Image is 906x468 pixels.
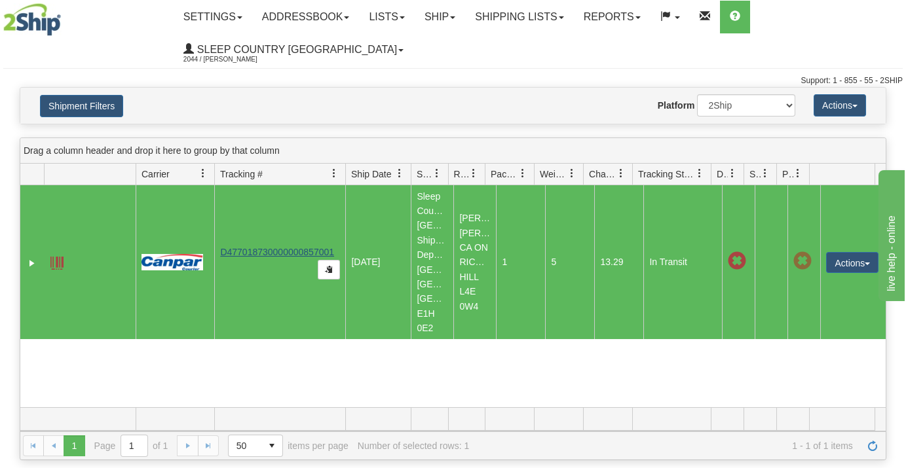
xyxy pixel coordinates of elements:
a: Sender filter column settings [426,162,448,185]
a: Pickup Status filter column settings [787,162,809,185]
td: 5 [545,185,594,339]
span: Recipient [454,168,469,181]
iframe: chat widget [876,167,905,300]
input: Page 1 [121,435,147,456]
button: Copy to clipboard [318,260,340,279]
span: 2044 / [PERSON_NAME] [183,53,282,66]
span: Weight [540,168,567,181]
a: D477018730000000857001 [220,247,334,257]
div: grid grouping header [20,138,886,164]
span: Tracking # [220,168,263,181]
span: Shipment Issues [749,168,761,181]
a: Addressbook [252,1,360,33]
a: Weight filter column settings [561,162,583,185]
span: Pickup Status [782,168,793,181]
span: 1 - 1 of 1 items [478,441,853,451]
img: logo2044.jpg [3,3,61,36]
span: Charge [589,168,616,181]
a: Shipping lists [465,1,573,33]
span: Ship Date [351,168,391,181]
a: Expand [26,257,39,270]
button: Actions [814,94,866,117]
td: In Transit [643,185,722,339]
a: Delivery Status filter column settings [721,162,744,185]
span: select [261,435,282,456]
a: Charge filter column settings [610,162,632,185]
div: Number of selected rows: 1 [358,441,469,451]
span: Tracking Status [638,168,695,181]
span: Page sizes drop down [228,435,283,457]
span: Sender [417,168,432,181]
label: Platform [658,99,695,112]
a: Sleep Country [GEOGRAPHIC_DATA] 2044 / [PERSON_NAME] [174,33,413,66]
span: Carrier [142,168,170,181]
a: Settings [174,1,252,33]
span: items per page [228,435,349,457]
a: Shipment Issues filter column settings [754,162,776,185]
td: [DATE] [345,185,411,339]
a: Carrier filter column settings [192,162,214,185]
button: Shipment Filters [40,95,123,117]
a: Ship Date filter column settings [388,162,411,185]
a: Label [50,251,64,272]
a: Tracking # filter column settings [323,162,345,185]
td: 1 [496,185,545,339]
a: Recipient filter column settings [462,162,485,185]
span: 50 [236,439,254,452]
a: Refresh [862,435,883,456]
span: Page 1 [64,435,85,456]
div: live help - online [10,8,121,24]
div: Support: 1 - 855 - 55 - 2SHIP [3,75,903,86]
a: Reports [574,1,651,33]
a: Ship [415,1,465,33]
td: 13.29 [594,185,643,339]
span: Pickup Not Assigned [793,252,812,270]
td: [PERSON_NAME] [PERSON_NAME] CA ON RICHMOND HILL L4E 0W4 [453,185,496,339]
img: 14 - Canpar [142,254,203,270]
span: Page of 1 [94,435,168,457]
a: Lists [359,1,414,33]
button: Actions [826,252,878,273]
span: Packages [491,168,518,181]
span: Sleep Country [GEOGRAPHIC_DATA] [194,44,397,55]
td: Sleep Country [GEOGRAPHIC_DATA] Shipping Department [GEOGRAPHIC_DATA] [GEOGRAPHIC_DATA] [GEOGRAPH... [411,185,453,339]
a: Packages filter column settings [512,162,534,185]
span: Delivery Status [717,168,728,181]
span: Late [728,252,746,270]
a: Tracking Status filter column settings [689,162,711,185]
